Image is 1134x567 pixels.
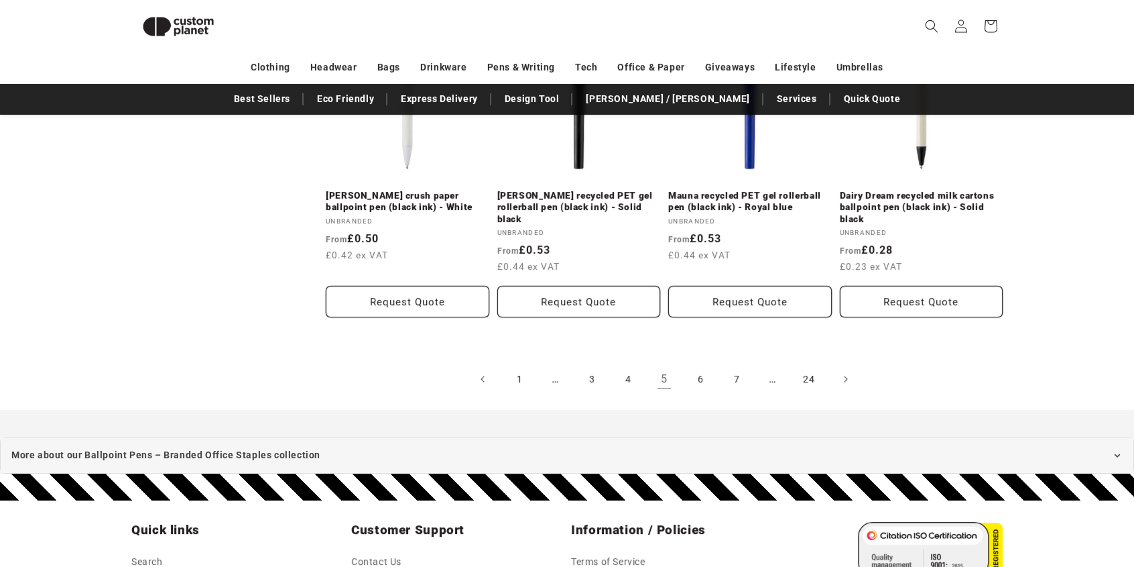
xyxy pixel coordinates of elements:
a: Previous page [468,364,498,394]
a: Page 5 [649,364,679,394]
a: [PERSON_NAME] recycled PET gel rollerball pen (black ink) - Solid black [497,190,661,225]
a: Giveaways [705,56,755,79]
button: Request Quote [497,286,661,317]
a: Quick Quote [837,87,907,111]
a: Bags [377,56,400,79]
a: Best Sellers [227,87,297,111]
button: Request Quote [326,286,489,317]
a: Next page [830,364,860,394]
button: Request Quote [668,286,832,317]
h2: Customer Support [351,522,563,538]
a: Page 4 [613,364,643,394]
a: Express Delivery [394,87,485,111]
a: Dairy Dream recycled milk cartons ballpoint pen (black ink) - Solid black [840,190,1003,225]
a: Services [770,87,824,111]
a: Pens & Writing [487,56,555,79]
a: Eco Friendly [310,87,381,111]
a: Page 6 [686,364,715,394]
a: Page 24 [794,364,824,394]
h2: Information / Policies [571,522,783,538]
img: Custom Planet [131,5,225,48]
a: Design Tool [498,87,566,111]
a: Headwear [310,56,357,79]
nav: Pagination [326,364,1003,394]
a: Page 1 [505,364,534,394]
a: [PERSON_NAME] / [PERSON_NAME] [579,87,756,111]
iframe: Chat Widget [910,422,1134,567]
a: Page 3 [577,364,607,394]
a: Tech [575,56,597,79]
span: More about our Ballpoint Pens – Branded Office Staples collection [11,447,320,464]
a: Lifestyle [775,56,816,79]
a: Office & Paper [617,56,684,79]
span: … [758,364,787,394]
button: Request Quote [840,286,1003,317]
a: Mauna recycled PET gel rollerball pen (black ink) - Royal blue [668,190,832,213]
a: Clothing [251,56,290,79]
span: … [541,364,570,394]
h2: Quick links [131,522,343,538]
a: Umbrellas [836,56,883,79]
a: Page 7 [722,364,751,394]
a: [PERSON_NAME] crush paper ballpoint pen (black ink) - White [326,190,489,213]
a: Drinkware [420,56,466,79]
summary: Search [917,11,946,41]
